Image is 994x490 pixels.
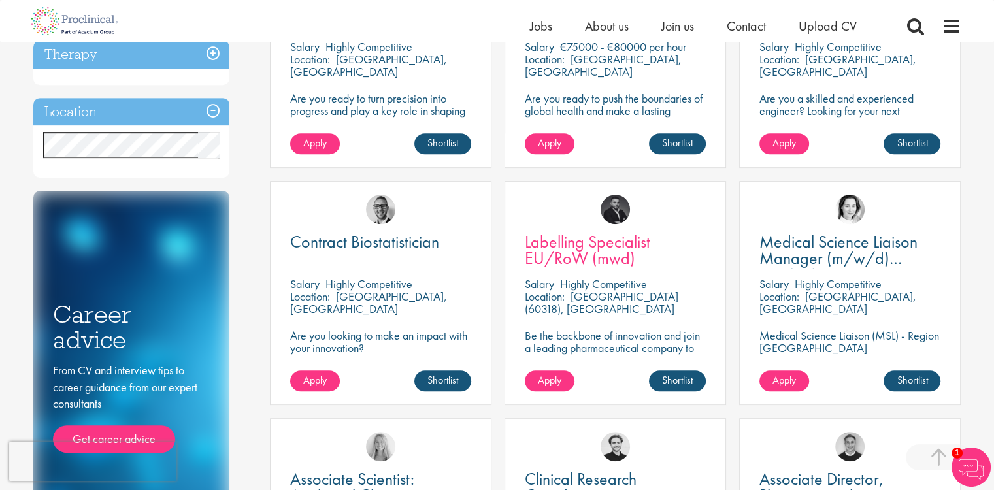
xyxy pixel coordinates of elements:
[884,133,940,154] a: Shortlist
[290,52,447,79] p: [GEOGRAPHIC_DATA], [GEOGRAPHIC_DATA]
[799,18,857,35] a: Upload CV
[727,18,766,35] a: Contact
[525,276,554,291] span: Salary
[33,98,229,126] h3: Location
[585,18,629,35] a: About us
[525,289,678,316] p: [GEOGRAPHIC_DATA] (60318), [GEOGRAPHIC_DATA]
[414,370,471,391] a: Shortlist
[759,52,916,79] p: [GEOGRAPHIC_DATA], [GEOGRAPHIC_DATA]
[795,39,882,54] p: Highly Competitive
[525,234,706,267] a: Labelling Specialist EU/RoW (mwd)
[53,302,210,352] h3: Career advice
[601,195,630,224] img: Fidan Beqiraj
[525,133,574,154] a: Apply
[759,329,940,354] p: Medical Science Liaison (MSL) - Region [GEOGRAPHIC_DATA]
[649,370,706,391] a: Shortlist
[414,133,471,154] a: Shortlist
[290,329,471,354] p: Are you looking to make an impact with your innovation?
[795,276,882,291] p: Highly Competitive
[759,231,918,286] span: Medical Science Liaison Manager (m/w/d) Nephrologie
[759,234,940,267] a: Medical Science Liaison Manager (m/w/d) Nephrologie
[759,276,789,291] span: Salary
[759,289,799,304] span: Location:
[290,92,471,129] p: Are you ready to turn precision into progress and play a key role in shaping the future of pharma...
[952,448,963,459] span: 1
[525,289,565,304] span: Location:
[884,370,940,391] a: Shortlist
[325,39,412,54] p: Highly Competitive
[759,289,916,316] p: [GEOGRAPHIC_DATA], [GEOGRAPHIC_DATA]
[952,448,991,487] img: Chatbot
[759,370,809,391] a: Apply
[525,52,682,79] p: [GEOGRAPHIC_DATA], [GEOGRAPHIC_DATA]
[835,432,865,461] img: Bo Forsen
[835,195,865,224] img: Greta Prestel
[303,136,327,150] span: Apply
[601,432,630,461] img: Nico Kohlwes
[525,231,650,269] span: Labelling Specialist EU/RoW (mwd)
[290,52,330,67] span: Location:
[759,39,789,54] span: Salary
[525,370,574,391] a: Apply
[525,52,565,67] span: Location:
[366,432,395,461] img: Shannon Briggs
[759,133,809,154] a: Apply
[759,92,940,142] p: Are you a skilled and experienced engineer? Looking for your next opportunity to assist with impa...
[290,231,439,253] span: Contract Biostatistician
[560,39,686,54] p: €75000 - €80000 per hour
[9,442,176,481] iframe: reCAPTCHA
[661,18,694,35] a: Join us
[530,18,552,35] a: Jobs
[290,234,471,250] a: Contract Biostatistician
[290,39,320,54] span: Salary
[290,133,340,154] a: Apply
[772,136,796,150] span: Apply
[53,362,210,453] div: From CV and interview tips to career guidance from our expert consultants
[538,373,561,387] span: Apply
[33,41,229,69] h3: Therapy
[538,136,561,150] span: Apply
[290,276,320,291] span: Salary
[772,373,796,387] span: Apply
[53,425,175,453] a: Get career advice
[525,92,706,154] p: Are you ready to push the boundaries of global health and make a lasting impact? This role at a h...
[290,370,340,391] a: Apply
[525,39,554,54] span: Salary
[366,195,395,224] img: George Breen
[303,373,327,387] span: Apply
[290,289,330,304] span: Location:
[325,276,412,291] p: Highly Competitive
[525,329,706,379] p: Be the backbone of innovation and join a leading pharmaceutical company to help keep life-changin...
[649,133,706,154] a: Shortlist
[759,52,799,67] span: Location:
[290,289,447,316] p: [GEOGRAPHIC_DATA], [GEOGRAPHIC_DATA]
[560,276,647,291] p: Highly Competitive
